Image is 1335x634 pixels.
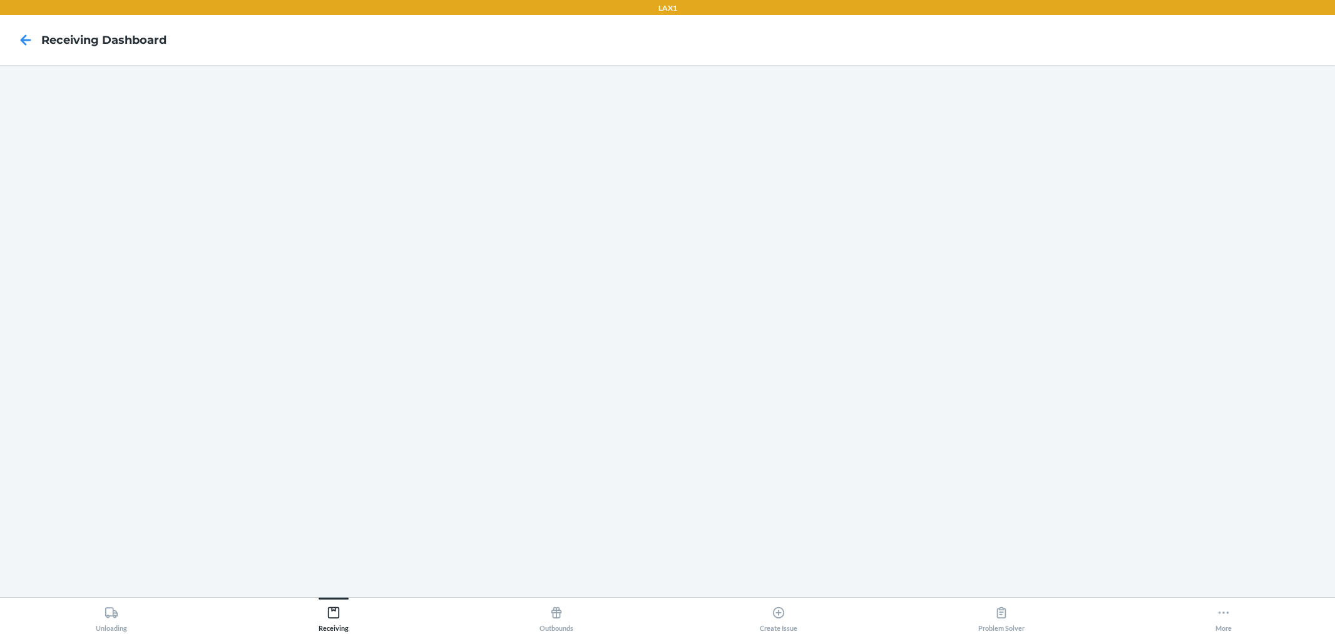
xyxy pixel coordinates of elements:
[890,598,1113,632] button: Problem Solver
[540,601,573,632] div: Outbounds
[223,598,446,632] button: Receiving
[319,601,349,632] div: Receiving
[10,75,1325,587] iframe: Receiving dashboard
[658,3,677,14] p: LAX1
[978,601,1025,632] div: Problem Solver
[668,598,891,632] button: Create Issue
[1215,601,1232,632] div: More
[41,32,166,48] h4: Receiving dashboard
[96,601,127,632] div: Unloading
[445,598,668,632] button: Outbounds
[760,601,797,632] div: Create Issue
